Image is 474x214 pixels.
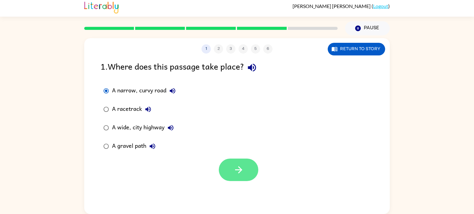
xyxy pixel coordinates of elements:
[101,60,373,75] div: 1 . Where does this passage take place?
[142,103,154,115] button: A racetrack
[164,122,177,134] button: A wide, city highway
[112,140,159,152] div: A gravel path
[345,21,390,35] button: Pause
[373,3,388,9] a: Logout
[112,122,177,134] div: A wide, city highway
[112,103,154,115] div: A racetrack
[166,85,179,97] button: A narrow, curvy road
[202,44,211,54] button: 1
[328,43,385,55] button: Return to story
[293,3,372,9] span: [PERSON_NAME] [PERSON_NAME]
[293,3,390,9] div: ( )
[112,85,179,97] div: A narrow, curvy road
[146,140,159,152] button: A gravel path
